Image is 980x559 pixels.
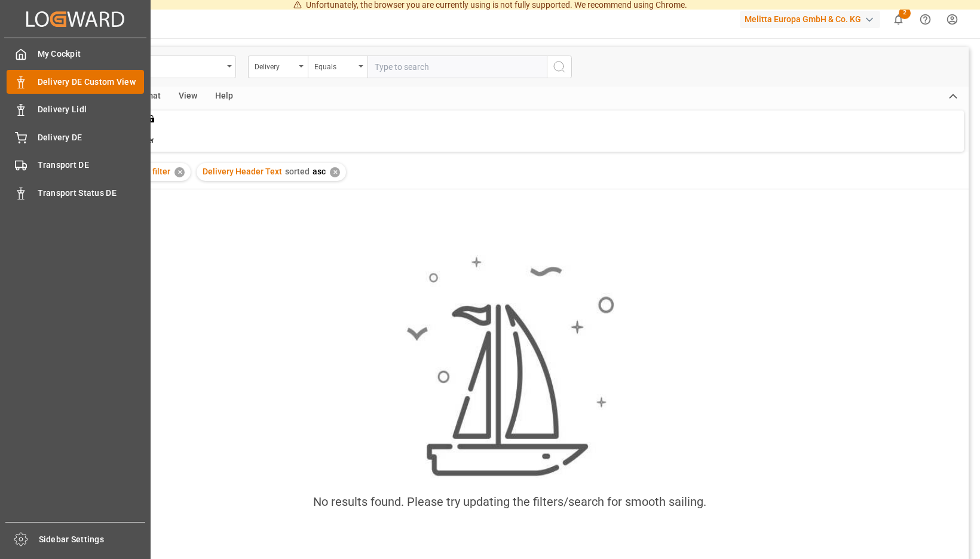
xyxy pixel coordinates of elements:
[313,493,706,511] div: No results found. Please try updating the filters/search for smooth sailing.
[38,103,145,116] span: Delivery Lidl
[7,181,144,204] a: Transport Status DE
[547,56,572,78] button: search button
[740,11,880,28] div: Melitta Europa GmbH & Co. KG
[38,48,145,60] span: My Cockpit
[330,167,340,177] div: ✕
[899,7,911,19] span: 2
[38,76,145,88] span: Delivery DE Custom View
[405,255,614,478] img: smooth_sailing.jpeg
[740,8,885,30] button: Melitta Europa GmbH & Co. KG
[7,70,144,93] a: Delivery DE Custom View
[38,187,145,199] span: Transport Status DE
[38,159,145,171] span: Transport DE
[38,131,145,144] span: Delivery DE
[39,533,146,546] span: Sidebar Settings
[367,56,547,78] input: Type to search
[248,56,308,78] button: open menu
[170,87,206,107] div: View
[314,59,355,72] div: Equals
[203,167,282,176] span: Delivery Header Text
[255,59,295,72] div: Delivery
[285,167,310,176] span: sorted
[206,87,242,107] div: Help
[7,125,144,149] a: Delivery DE
[174,167,185,177] div: ✕
[313,167,326,176] span: asc
[912,6,939,33] button: Help Center
[7,98,144,121] a: Delivery Lidl
[308,56,367,78] button: open menu
[7,153,144,177] a: Transport DE
[885,6,912,33] button: show 2 new notifications
[7,42,144,66] a: My Cockpit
